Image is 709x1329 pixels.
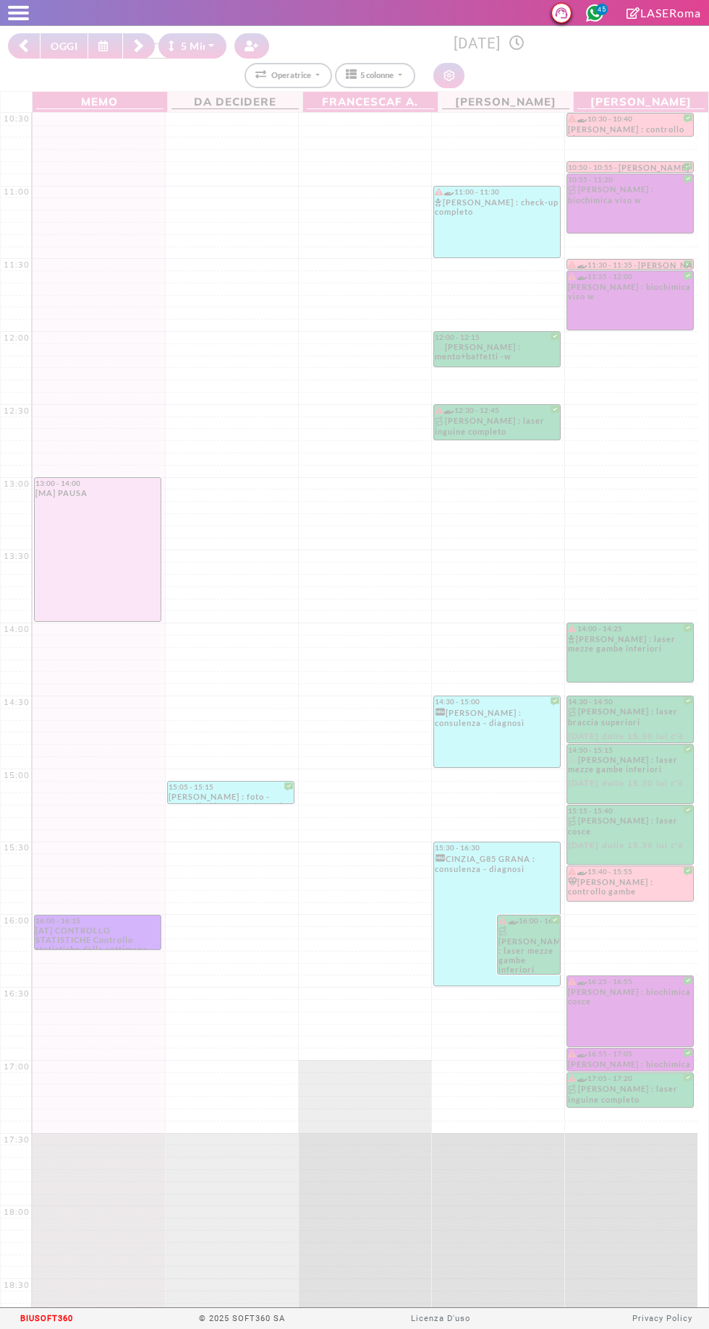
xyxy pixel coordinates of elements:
i: Categoria cliente: Nuovo [435,852,446,864]
div: [PERSON_NAME] : consulenza - diagnosi [435,706,559,731]
div: [PERSON_NAME] : mento+baffetti -w [435,342,559,365]
span: [DATE] dalle 15.30 lui c'è [568,774,693,788]
a: Licenza D'uso [411,1314,470,1323]
div: 16:25 - 16:55 [568,977,693,986]
div: 13:00 - 14:00 [35,479,160,487]
div: 5 Minuti [169,38,222,54]
i: Il cliente ha degli insoluti [435,188,443,195]
div: [PERSON_NAME] : laser mezze gambe inferiori [568,755,693,788]
div: [PERSON_NAME] : laser mezze gambe inferiori [498,926,559,974]
div: 15:30 - 16:30 [435,843,559,852]
a: Privacy Policy [632,1314,692,1323]
div: 14:50 - 15:15 [568,745,693,754]
div: 16:55 - 17:05 [568,1049,693,1059]
div: 16:00 [1,915,33,926]
div: 11:35 - 12:00 [568,272,693,281]
i: Il cliente ha degli insoluti [568,1050,576,1057]
button: Crea nuovo contatto rapido [234,33,269,59]
div: [PERSON_NAME] : check-up completo [435,197,559,221]
i: Il cliente ha degli insoluti [568,273,576,280]
div: 12:30 [1,406,33,416]
div: [PERSON_NAME] : laser cosce [568,816,693,850]
div: 15:40 - 15:55 [568,867,693,876]
i: Il cliente ha degli insoluti [498,917,506,924]
div: 14:30 - 14:50 [568,697,693,706]
div: 18:00 [1,1207,33,1217]
span: 45 [596,4,608,15]
i: Il cliente ha degli insoluti [568,868,576,875]
i: Categoria cliente: Diamante [568,877,577,886]
div: [PERSON_NAME] : controllo gambe [568,877,693,900]
div: 14:00 [1,624,33,634]
div: 17:00 [1,1061,33,1072]
div: [PERSON_NAME] : controllo viso [619,163,693,172]
img: PERCORSO [568,185,578,195]
div: [PERSON_NAME] : laser mezze gambe inferiori [568,634,693,657]
div: 18:30 [1,1280,33,1290]
button: OGGI [40,33,88,59]
i: PAGATO [568,756,579,764]
span: [DATE] dalle 15.30 lui c'è [568,836,693,850]
div: 14:30 [1,697,33,707]
div: 10:30 [1,114,33,124]
div: CINZIA_G85 GRANA : consulenza - diagnosi [435,852,559,877]
div: 11:30 - 11:35 [568,260,639,268]
span: Da Decidere [171,93,299,109]
span: [DATE] dalle 15.30 lui c'è [568,727,693,741]
div: 10:50 - 10:55 [568,163,619,171]
div: 15:15 - 15:40 [568,806,693,815]
div: 17:30 [1,1134,33,1145]
div: 16:00 - 16:25 [498,916,559,926]
div: 15:30 [1,842,33,852]
div: [PERSON_NAME] : biochimica cosce [568,987,693,1010]
div: 17:05 - 17:20 [568,1074,693,1083]
h3: [DATE] [277,35,701,53]
div: 12:30 - 12:45 [435,406,559,415]
i: PAGATO [435,343,446,351]
img: PERCORSO [498,926,509,936]
div: 16:00 - 16:15 [35,916,160,925]
i: Categoria cliente: Nuovo [435,706,446,718]
span: Memo [36,93,164,109]
div: [PERSON_NAME] : controllo viso [638,260,709,269]
i: Il cliente ha degli insoluti [568,261,576,268]
span: FrancescaF A. [307,93,434,109]
i: Il cliente ha degli insoluti [568,115,576,122]
i: Il cliente ha degli insoluti [568,978,576,985]
i: Il cliente ha degli insoluti [435,406,443,414]
div: [PERSON_NAME] : controllo viso [568,124,693,136]
div: 12:00 - 12:15 [435,333,559,341]
div: 11:00 [1,187,33,197]
div: 10:55 - 11:20 [568,175,693,184]
div: 11:00 - 11:30 [435,187,559,197]
a: LASERoma [627,6,701,20]
div: 14:00 - 14:25 [568,624,693,633]
div: 16:30 [1,988,33,999]
div: 14:30 - 15:00 [435,697,559,706]
i: Il cliente ha degli insoluti [568,625,576,632]
div: [MA] PAUSA [35,488,160,497]
div: [PERSON_NAME] : biochimica viso w [568,184,693,209]
div: 15:05 - 15:15 [169,782,293,791]
div: [PERSON_NAME] : biochimica viso w [568,282,693,305]
img: PERCORSO [435,416,445,427]
span: [PERSON_NAME] [442,93,569,109]
div: 15:00 [1,770,33,780]
img: PERCORSO [568,707,578,717]
div: 10:30 - 10:40 [568,114,693,124]
div: [PERSON_NAME] : biochimica viso w [568,1059,693,1071]
i: Il cliente ha degli insoluti [568,1074,576,1082]
div: 13:30 [1,551,33,561]
div: [AT] CONTROLLO STATISTICHE Controllo statistiche della settimana (screen con report sul gruppo) p... [35,926,160,949]
div: [PERSON_NAME] : laser inguine completo [568,1084,693,1107]
img: PERCORSO [568,816,578,826]
div: 12:00 [1,333,33,343]
span: [PERSON_NAME] [577,93,705,109]
div: 13:00 [1,479,33,489]
img: PERCORSO [568,1085,578,1095]
i: Clicca per andare alla pagina di firma [627,7,640,19]
div: [PERSON_NAME] : laser inguine completo [435,416,559,440]
div: [PERSON_NAME] : laser braccia superiori [568,706,693,741]
div: [PERSON_NAME] : foto - controllo *da remoto* tramite foto [169,792,293,803]
div: 11:30 [1,260,33,270]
